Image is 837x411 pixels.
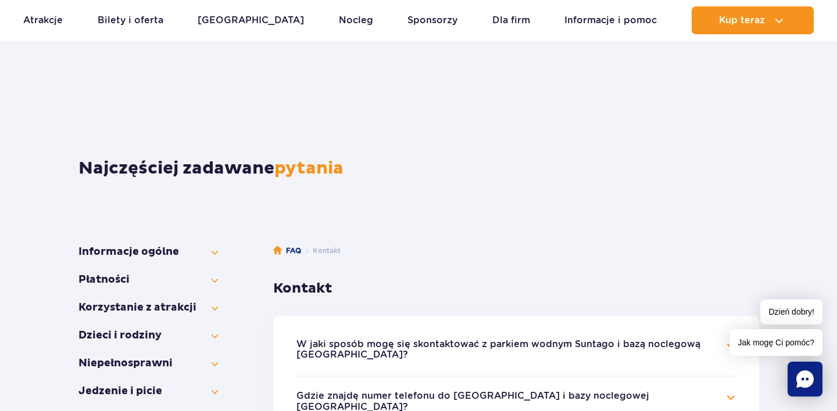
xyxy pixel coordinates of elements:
a: Informacje i pomoc [564,6,657,34]
a: Atrakcje [23,6,63,34]
li: Kontakt [301,245,341,257]
a: Dla firm [492,6,530,34]
button: Korzystanie z atrakcji [78,301,218,315]
button: Informacje ogólne [78,245,218,259]
button: Dzieci i rodziny [78,329,218,342]
span: Dzień dobry! [760,300,822,325]
a: Bilety i oferta [98,6,163,34]
button: Płatności [78,273,218,287]
div: Chat [788,362,822,396]
a: Sponsorzy [407,6,457,34]
button: Kup teraz [692,6,814,34]
span: pytania [274,157,344,179]
a: FAQ [273,245,301,257]
span: Kup teraz [719,15,765,26]
button: W jaki sposób mogę się skontaktować z parkiem wodnym Suntago i bazą noclegową [GEOGRAPHIC_DATA]? [296,339,718,360]
h3: Kontakt [273,280,759,297]
span: Jak mogę Ci pomóc? [729,329,822,356]
a: Nocleg [339,6,373,34]
button: Niepełno­sprawni [78,356,218,370]
button: Jedzenie i picie [78,384,218,398]
h1: Najczęściej zadawane [78,158,759,179]
a: [GEOGRAPHIC_DATA] [198,6,304,34]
